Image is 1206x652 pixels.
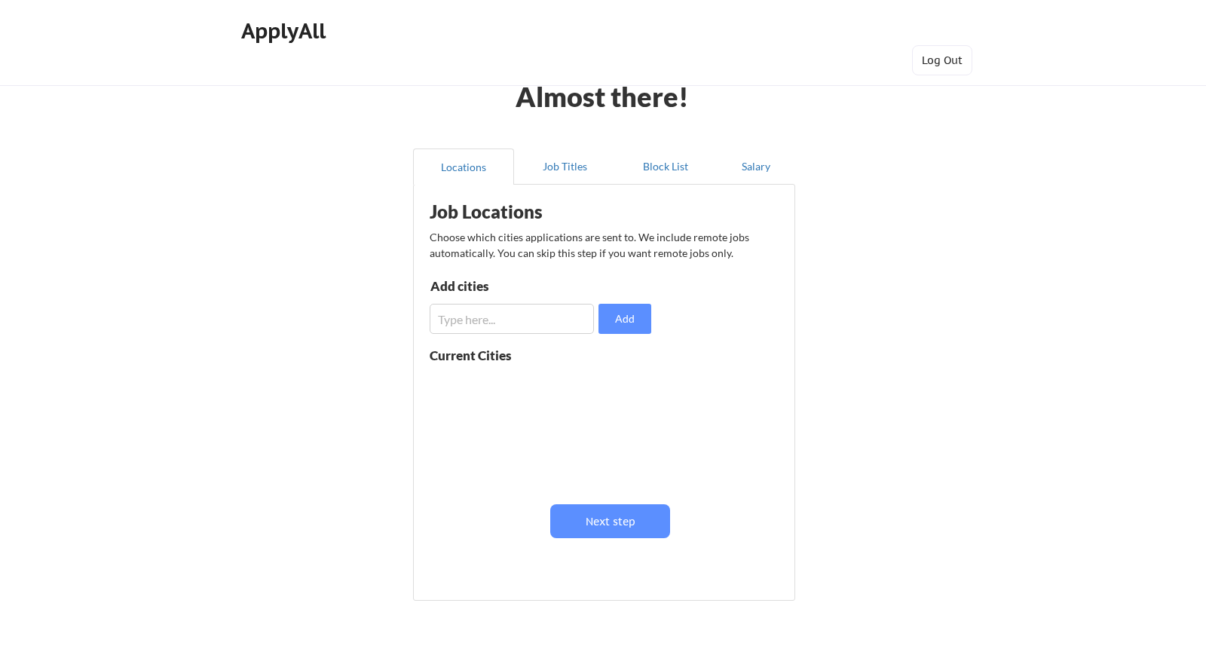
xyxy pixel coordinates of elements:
div: Choose which cities applications are sent to. We include remote jobs automatically. You can skip ... [430,229,777,261]
div: ApplyAll [241,18,330,44]
div: Almost there! [497,83,708,110]
button: Add [598,304,651,334]
button: Locations [413,148,514,185]
div: Job Locations [430,203,620,221]
div: Current Cities [430,349,545,362]
input: Type here... [430,304,594,334]
button: Job Titles [514,148,615,185]
button: Block List [615,148,716,185]
button: Log Out [912,45,972,75]
button: Salary [716,148,795,185]
button: Next step [550,504,670,538]
div: Add cities [430,280,586,292]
